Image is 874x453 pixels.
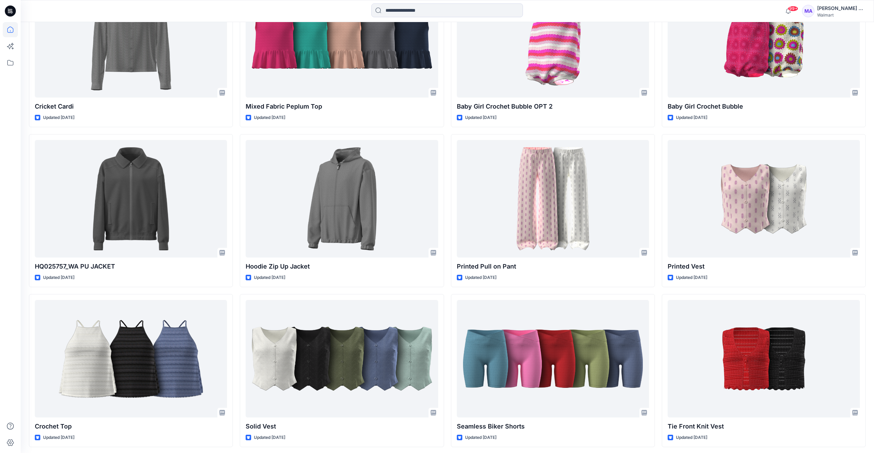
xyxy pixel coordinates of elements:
[457,422,649,431] p: Seamless Biker Shorts
[43,274,74,281] p: Updated [DATE]
[254,434,285,441] p: Updated [DATE]
[43,434,74,441] p: Updated [DATE]
[676,274,707,281] p: Updated [DATE]
[817,4,865,12] div: [PERSON_NAME] Au-[PERSON_NAME]
[35,300,227,417] a: Crochet Top
[246,262,438,271] p: Hoodie Zip Up Jacket
[457,300,649,417] a: Seamless Biker Shorts
[668,102,860,111] p: Baby Girl Crochet Bubble
[246,300,438,417] a: Solid Vest
[465,434,496,441] p: Updated [DATE]
[465,114,496,121] p: Updated [DATE]
[676,434,707,441] p: Updated [DATE]
[457,102,649,111] p: Baby Girl Crochet Bubble OPT 2
[668,300,860,417] a: Tie Front Knit Vest
[43,114,74,121] p: Updated [DATE]
[668,262,860,271] p: Printed Vest
[246,422,438,431] p: Solid Vest
[668,422,860,431] p: Tie Front Knit Vest
[35,422,227,431] p: Crochet Top
[802,5,814,17] div: MA
[465,274,496,281] p: Updated [DATE]
[35,140,227,258] a: HQ025757_WA PU JACKET
[676,114,707,121] p: Updated [DATE]
[254,274,285,281] p: Updated [DATE]
[246,140,438,258] a: Hoodie Zip Up Jacket
[254,114,285,121] p: Updated [DATE]
[246,102,438,111] p: Mixed Fabric Peplum Top
[35,262,227,271] p: HQ025757_WA PU JACKET
[817,12,865,18] div: Walmart
[35,102,227,111] p: Cricket Cardi
[457,140,649,258] a: Printed Pull on Pant
[788,6,798,11] span: 99+
[457,262,649,271] p: Printed Pull on Pant
[668,140,860,258] a: Printed Vest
